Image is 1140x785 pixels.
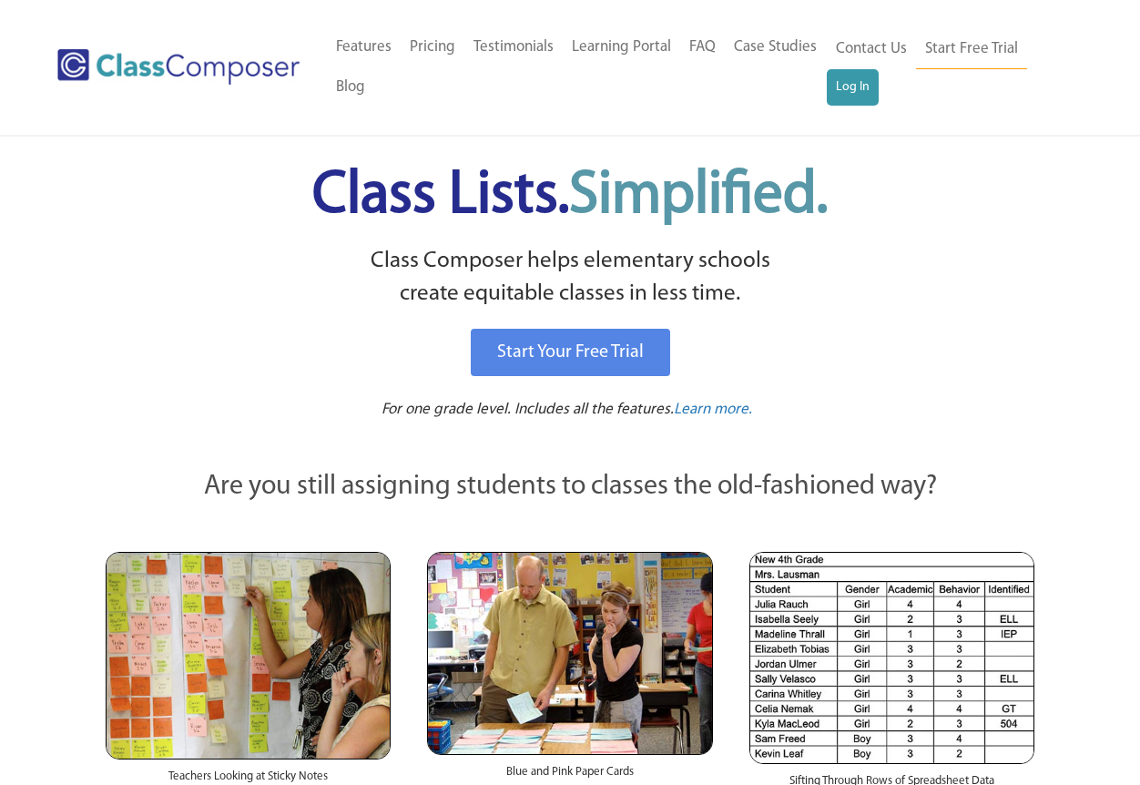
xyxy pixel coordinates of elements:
a: Learning Portal [563,27,680,67]
a: Contact Us [827,29,916,69]
span: Simplified. [569,167,828,226]
a: Features [327,27,401,67]
span: Learn more. [674,402,752,417]
a: Start Free Trial [916,29,1027,70]
a: Log In [827,69,879,106]
a: Start Your Free Trial [471,329,670,376]
img: Blue and Pink Paper Cards [427,552,712,755]
span: For one grade level. Includes all the features. [382,402,674,417]
a: FAQ [680,27,725,67]
span: Class Lists. [312,167,828,226]
a: Testimonials [464,27,563,67]
span: Start Your Free Trial [497,343,644,362]
a: Learn more. [674,399,752,422]
img: Teachers Looking at Sticky Notes [106,552,391,760]
nav: Header Menu [827,29,1070,106]
a: Pricing [401,27,464,67]
a: Blog [327,67,374,107]
img: Class Composer [57,49,300,85]
a: Case Studies [725,27,826,67]
img: Spreadsheets [749,552,1034,764]
p: Class Composer helps elementary schools create equitable classes in less time. [103,245,1037,311]
p: Are you still assigning students to classes the old-fashioned way? [106,467,1034,507]
nav: Header Menu [327,27,826,107]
